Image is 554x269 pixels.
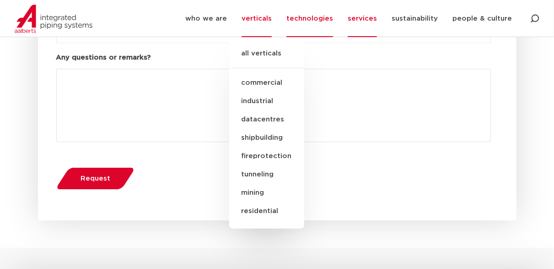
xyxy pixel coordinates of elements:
a: residential [229,202,304,220]
a: mining [229,184,304,202]
label: Any questions or remarks? [56,53,151,62]
a: commercial [229,74,304,92]
ul: verticals [229,39,304,229]
a: datacentres [229,110,304,129]
a: all verticals [229,48,304,68]
button: Request [53,167,137,190]
span: Request [81,175,110,182]
a: tunneling [229,165,304,184]
a: shipbuilding [229,129,304,147]
a: fireprotection [229,147,304,165]
a: industrial [229,92,304,110]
